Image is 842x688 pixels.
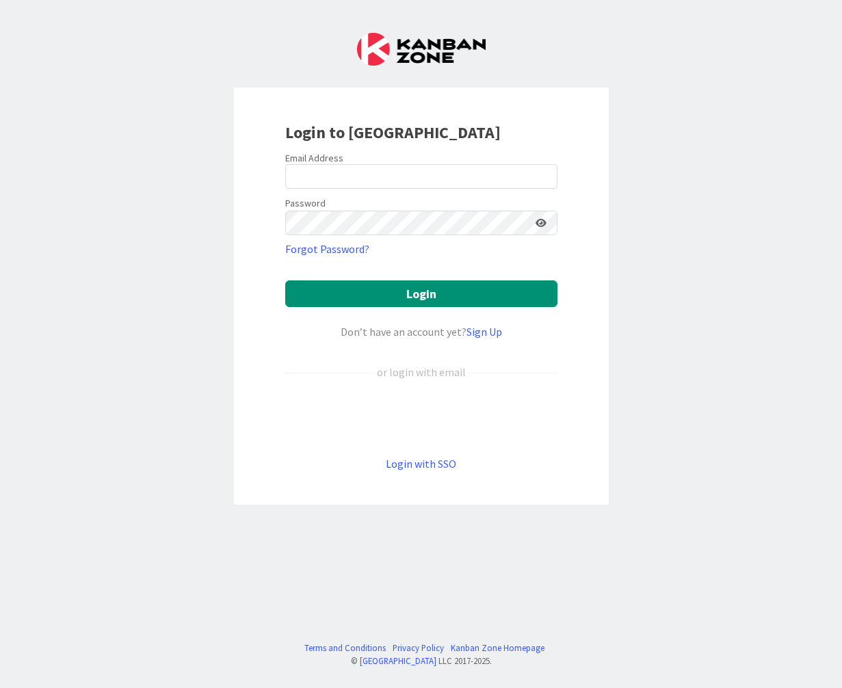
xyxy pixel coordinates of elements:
a: Privacy Policy [393,641,444,654]
a: Login with SSO [386,457,456,471]
b: Login to [GEOGRAPHIC_DATA] [285,122,501,143]
div: or login with email [373,364,469,380]
a: [GEOGRAPHIC_DATA] [360,655,436,666]
a: Terms and Conditions [304,641,386,654]
label: Password [285,196,326,211]
div: Don’t have an account yet? [285,323,557,340]
a: Forgot Password? [285,241,369,257]
button: Login [285,280,557,307]
a: Sign Up [466,325,502,339]
div: © LLC 2017- 2025 . [298,654,544,667]
iframe: Sign in with Google Button [278,403,564,433]
a: Kanban Zone Homepage [451,641,544,654]
label: Email Address [285,152,343,164]
img: Kanban Zone [357,33,486,66]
